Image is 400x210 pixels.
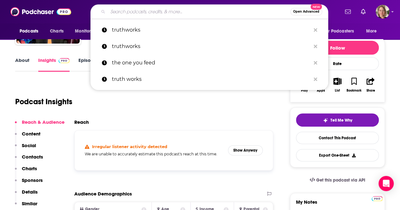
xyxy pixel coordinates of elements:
[74,119,89,125] h2: Reach
[15,119,65,131] button: Reach & Audience
[90,71,328,87] a: truth works
[112,38,311,55] p: truthworks
[15,189,38,201] button: Details
[78,57,108,72] a: Episodes86
[296,113,379,127] button: tell me why sparkleTell Me Why
[296,149,379,161] button: Export One-Sheet
[319,25,363,37] button: open menu
[362,25,385,37] button: open menu
[38,57,70,72] a: InsightsPodchaser Pro
[22,154,43,160] p: Contacts
[366,27,377,36] span: More
[358,6,368,17] a: Show notifications dropdown
[376,5,390,19] span: Logged in as AriFortierPr
[290,8,322,15] button: Open AdvancedNew
[50,27,64,36] span: Charts
[15,57,29,72] a: About
[296,199,379,210] label: My Notes
[346,74,362,96] button: Bookmark
[342,6,353,17] a: Show notifications dropdown
[15,131,40,142] button: Content
[311,4,322,10] span: New
[372,196,383,201] img: Podchaser Pro
[296,41,379,55] button: Follow
[71,25,106,37] button: open menu
[323,118,328,123] img: tell me why sparkle
[316,177,365,183] span: Get this podcast via API
[15,177,43,189] button: Sponsors
[305,172,370,188] a: Get this podcast via API
[75,27,97,36] span: Monitoring
[22,165,37,171] p: Charts
[15,142,36,154] button: Social
[92,144,167,149] h4: Irregular listener activity detected
[85,152,223,156] h5: We are unable to accurately estimate this podcast's reach at this time.
[22,142,36,148] p: Social
[376,5,390,19] button: Show profile menu
[366,89,375,93] div: Share
[22,177,43,183] p: Sponsors
[330,118,352,123] span: Tell Me Why
[74,191,132,197] h2: Audience Demographics
[376,5,390,19] img: User Profile
[372,195,383,201] a: Pro website
[362,74,379,96] button: Share
[90,4,328,19] div: Search podcasts, credits, & more...
[323,27,354,36] span: For Podcasters
[378,176,394,191] div: Open Intercom Messenger
[228,145,263,155] button: Show Anyway
[112,55,311,71] p: the one you feed
[329,74,346,96] button: List
[90,38,328,55] a: truthworks
[15,154,43,165] button: Contacts
[15,97,72,106] h1: Podcast Insights
[46,25,67,37] a: Charts
[108,7,290,17] input: Search podcasts, credits, & more...
[22,201,37,207] p: Similar
[112,71,311,87] p: truth works
[335,89,340,93] div: List
[58,58,70,63] img: Podchaser Pro
[347,89,361,93] div: Bookmark
[90,22,328,38] a: truthworks
[90,55,328,71] a: the one you feed
[296,132,379,144] a: Contact This Podcast
[15,165,37,177] button: Charts
[22,119,65,125] p: Reach & Audience
[10,6,71,18] img: Podchaser - Follow, Share and Rate Podcasts
[22,189,38,195] p: Details
[22,131,40,137] p: Content
[293,10,319,13] span: Open Advanced
[296,57,379,70] div: Rate
[20,27,38,36] span: Podcasts
[112,22,311,38] p: truthworks
[301,89,308,93] div: Play
[15,25,46,37] button: open menu
[317,89,325,93] div: Apps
